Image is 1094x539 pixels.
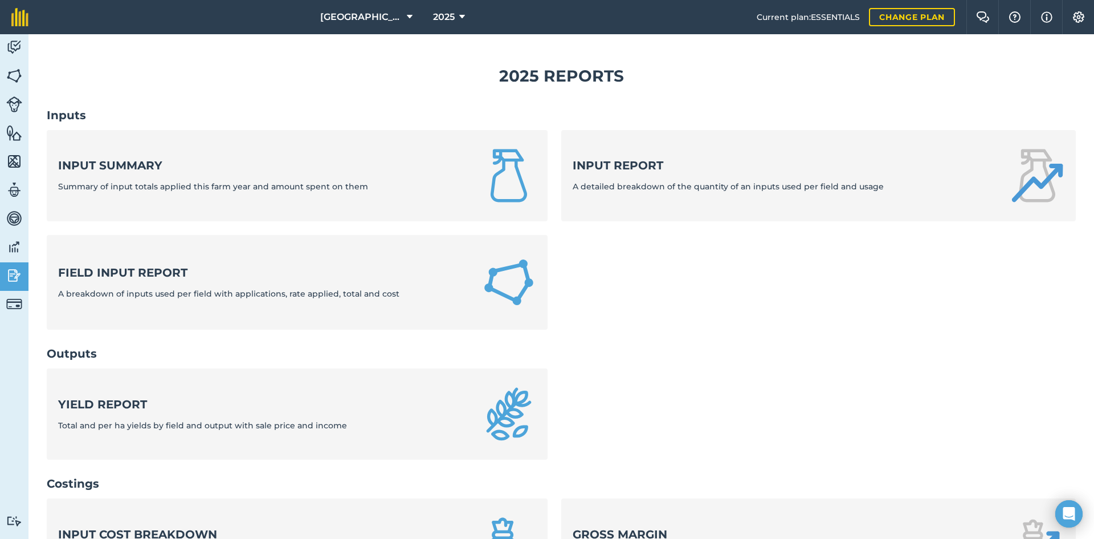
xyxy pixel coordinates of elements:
[573,157,884,173] strong: Input report
[6,153,22,170] img: svg+xml;base64,PHN2ZyB4bWxucz0iaHR0cDovL3d3dy53My5vcmcvMjAwMC9zdmciIHdpZHRoPSI1NiIgaGVpZ2h0PSI2MC...
[1008,11,1022,23] img: A question mark icon
[1041,10,1052,24] img: svg+xml;base64,PHN2ZyB4bWxucz0iaHR0cDovL3d3dy53My5vcmcvMjAwMC9zdmciIHdpZHRoPSIxNyIgaGVpZ2h0PSIxNy...
[433,10,455,24] span: 2025
[481,387,536,441] img: Yield report
[58,289,399,299] span: A breakdown of inputs used per field with applications, rate applied, total and cost
[6,124,22,141] img: svg+xml;base64,PHN2ZyB4bWxucz0iaHR0cDovL3d3dy53My5vcmcvMjAwMC9zdmciIHdpZHRoPSI1NiIgaGVpZ2h0PSI2MC...
[47,476,1076,492] h2: Costings
[47,130,548,221] a: Input summarySummary of input totals applied this farm year and amount spent on them
[6,296,22,312] img: svg+xml;base64,PD94bWwgdmVyc2lvbj0iMS4wIiBlbmNvZGluZz0idXRmLTgiPz4KPCEtLSBHZW5lcmF0b3I6IEFkb2JlIE...
[6,96,22,112] img: svg+xml;base64,PD94bWwgdmVyc2lvbj0iMS4wIiBlbmNvZGluZz0idXRmLTgiPz4KPCEtLSBHZW5lcmF0b3I6IEFkb2JlIE...
[47,368,548,460] a: Yield reportTotal and per ha yields by field and output with sale price and income
[976,11,990,23] img: Two speech bubbles overlapping with the left bubble in the forefront
[1010,148,1064,203] img: Input report
[47,63,1076,89] h1: 2025 Reports
[11,8,28,26] img: fieldmargin Logo
[6,267,22,284] img: svg+xml;base64,PD94bWwgdmVyc2lvbj0iMS4wIiBlbmNvZGluZz0idXRmLTgiPz4KPCEtLSBHZW5lcmF0b3I6IEFkb2JlIE...
[58,181,368,192] span: Summary of input totals applied this farm year and amount spent on them
[6,181,22,198] img: svg+xml;base64,PD94bWwgdmVyc2lvbj0iMS4wIiBlbmNvZGluZz0idXRmLTgiPz4KPCEtLSBHZW5lcmF0b3I6IEFkb2JlIE...
[757,11,860,23] span: Current plan : ESSENTIALS
[320,10,402,24] span: [GEOGRAPHIC_DATA]
[561,130,1076,221] a: Input reportA detailed breakdown of the quantity of an inputs used per field and usage
[1055,500,1083,528] div: Open Intercom Messenger
[869,8,955,26] a: Change plan
[58,420,347,431] span: Total and per ha yields by field and output with sale price and income
[6,39,22,56] img: svg+xml;base64,PD94bWwgdmVyc2lvbj0iMS4wIiBlbmNvZGluZz0idXRmLTgiPz4KPCEtLSBHZW5lcmF0b3I6IEFkb2JlIE...
[6,516,22,526] img: svg+xml;base64,PD94bWwgdmVyc2lvbj0iMS4wIiBlbmNvZGluZz0idXRmLTgiPz4KPCEtLSBHZW5lcmF0b3I6IEFkb2JlIE...
[573,181,884,192] span: A detailed breakdown of the quantity of an inputs used per field and usage
[58,265,399,281] strong: Field Input Report
[47,107,1076,123] h2: Inputs
[6,67,22,84] img: svg+xml;base64,PHN2ZyB4bWxucz0iaHR0cDovL3d3dy53My5vcmcvMjAwMC9zdmciIHdpZHRoPSI1NiIgaGVpZ2h0PSI2MC...
[6,238,22,256] img: svg+xml;base64,PD94bWwgdmVyc2lvbj0iMS4wIiBlbmNvZGluZz0idXRmLTgiPz4KPCEtLSBHZW5lcmF0b3I6IEFkb2JlIE...
[6,210,22,227] img: svg+xml;base64,PD94bWwgdmVyc2lvbj0iMS4wIiBlbmNvZGluZz0idXRmLTgiPz4KPCEtLSBHZW5lcmF0b3I6IEFkb2JlIE...
[1072,11,1085,23] img: A cog icon
[47,235,548,330] a: Field Input ReportA breakdown of inputs used per field with applications, rate applied, total and...
[481,148,536,203] img: Input summary
[58,157,368,173] strong: Input summary
[58,396,347,412] strong: Yield report
[481,253,536,312] img: Field Input Report
[47,346,1076,362] h2: Outputs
